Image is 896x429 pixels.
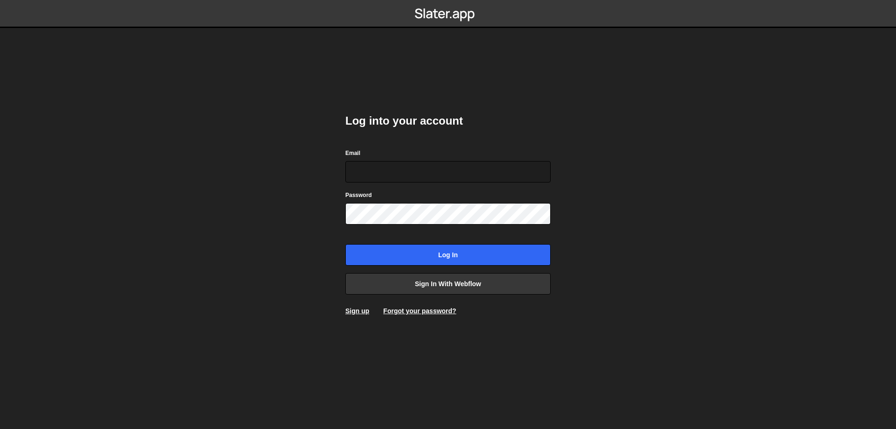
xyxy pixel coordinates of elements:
a: Forgot your password? [383,307,456,315]
a: Sign in with Webflow [345,273,551,295]
input: Log in [345,244,551,266]
label: Password [345,190,372,200]
h2: Log into your account [345,113,551,128]
label: Email [345,148,360,158]
a: Sign up [345,307,369,315]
